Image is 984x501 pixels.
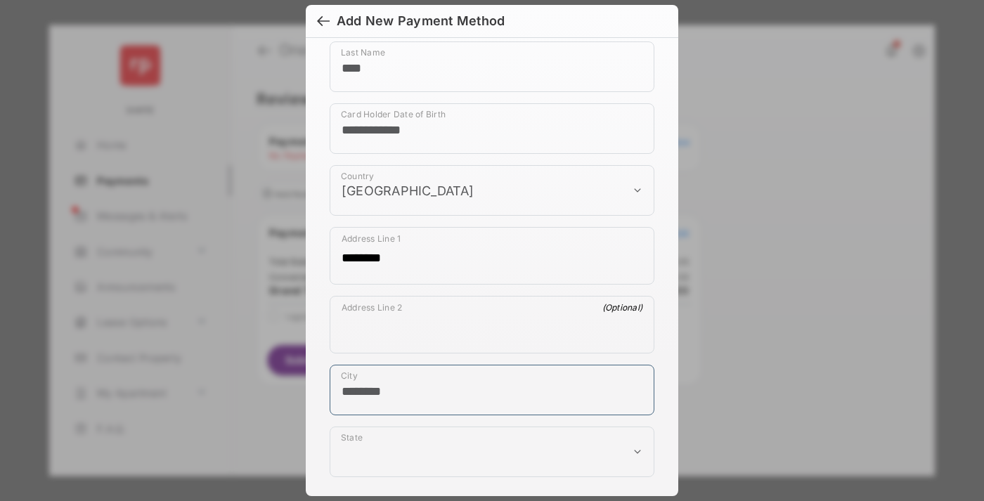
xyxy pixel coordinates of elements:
[330,365,654,415] div: payment_method_screening[postal_addresses][locality]
[330,427,654,477] div: payment_method_screening[postal_addresses][administrativeArea]
[330,227,654,285] div: payment_method_screening[postal_addresses][addressLine1]
[337,13,505,29] div: Add New Payment Method
[330,165,654,216] div: payment_method_screening[postal_addresses][country]
[330,296,654,353] div: payment_method_screening[postal_addresses][addressLine2]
